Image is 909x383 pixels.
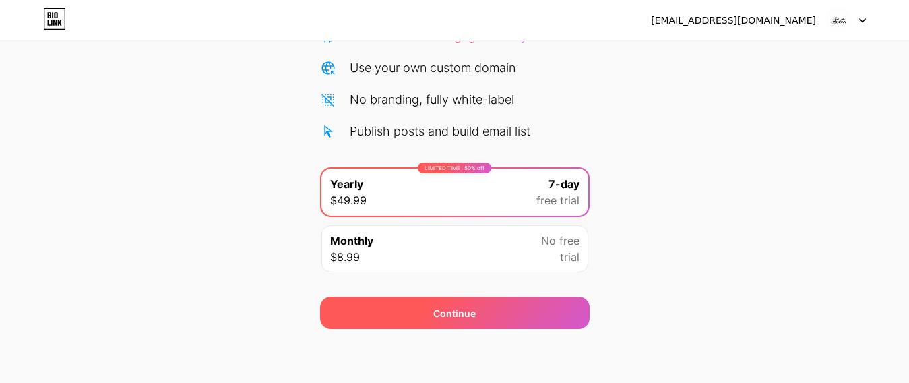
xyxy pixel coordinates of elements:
span: Continue [433,306,476,320]
span: $49.99 [330,192,367,208]
img: Tayeb Para care [826,7,852,33]
span: 7-day [548,176,579,192]
div: Use your own custom domain [350,59,515,77]
span: free trial [536,192,579,208]
div: LIMITED TIME : 50% off [418,163,491,173]
span: No free [541,233,579,249]
span: $8.99 [330,249,360,265]
div: [EMAIL_ADDRESS][DOMAIN_NAME] [651,13,816,28]
span: Monthly [330,233,373,249]
span: Yearly [330,176,363,192]
div: Publish posts and build email list [350,122,530,140]
span: trial [560,249,579,265]
div: No branding, fully white-label [350,90,514,109]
